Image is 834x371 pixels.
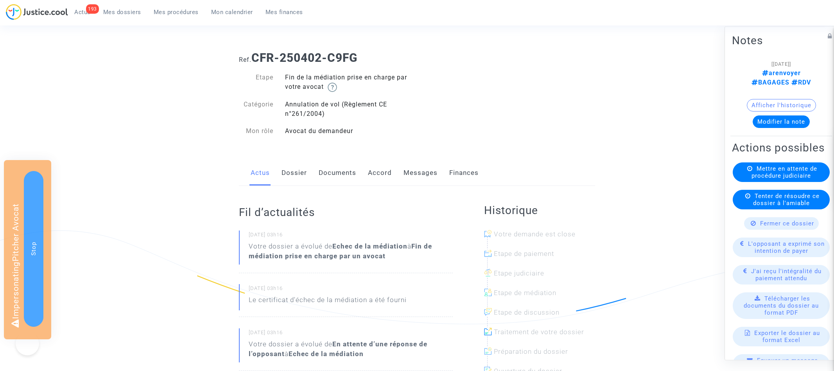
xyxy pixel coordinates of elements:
span: Exporter le dossier au format Excel [754,330,820,344]
a: Actus [251,160,270,186]
button: Modifier la note [753,115,810,128]
span: RDV [789,79,811,86]
span: Fermer ce dossier [760,220,814,227]
h2: Notes [732,34,830,47]
b: CFR-250402-C9FG [251,51,357,65]
a: 193Actus [68,6,97,18]
span: Mes finances [265,9,303,16]
a: Mes finances [259,6,309,18]
a: Mon calendrier [205,6,259,18]
div: 193 [86,4,99,14]
b: Echec de la médiation [289,350,364,358]
span: Stop [30,242,37,256]
small: [DATE] 03h16 [249,329,453,339]
h2: Actions possibles [732,141,830,155]
span: Votre demande est close [494,230,576,238]
span: Ref. [239,56,251,63]
span: Mettre en attente de procédure judiciaire [751,165,817,179]
div: Votre dossier a évolué de à [249,241,453,261]
b: Fin de médiation prise en charge par un avocat [249,242,432,260]
p: Le certificat d'échec de la médiation a été fourni [249,295,407,309]
div: Fin de la médiation prise en charge par votre avocat [279,73,417,92]
small: [DATE] 03h16 [249,231,453,241]
b: En attente d’une réponse de l’opposant [249,340,427,358]
b: Echec de la médiation [332,242,407,250]
button: Afficher l'historique [747,99,816,112]
span: Tenter de résoudre ce dossier à l'amiable [753,193,820,207]
span: BAGAGES [751,79,789,86]
span: Mes procédures [154,9,199,16]
div: Impersonating [4,160,51,339]
span: J'ai reçu l'intégralité du paiement attendu [751,268,821,282]
div: Votre dossier a évolué de à [249,339,453,359]
a: Accord [368,160,392,186]
a: Messages [404,160,438,186]
div: Annulation de vol (Règlement CE n°261/2004) [279,100,417,119]
span: [[DATE]] [771,61,791,67]
div: Catégorie [233,100,279,119]
div: Avocat du demandeur [279,126,417,136]
img: jc-logo.svg [6,4,68,20]
img: help.svg [328,83,337,92]
a: Mes dossiers [97,6,147,18]
div: Etape [233,73,279,92]
button: Stop [24,171,43,327]
span: Mon calendrier [211,9,253,16]
h2: Historique [484,204,595,217]
a: Mes procédures [147,6,205,18]
span: Télécharger les documents du dossier au format PDF [744,295,819,316]
span: arenvoyer [762,69,801,77]
span: Actus [74,9,91,16]
span: L'opposant a exprimé son intention de payer [748,240,825,254]
small: [DATE] 03h16 [249,285,453,295]
a: Documents [319,160,356,186]
div: Mon rôle [233,126,279,136]
span: Mes dossiers [103,9,141,16]
h2: Fil d’actualités [239,205,453,219]
iframe: Help Scout Beacon - Open [16,332,39,355]
a: Dossier [282,160,307,186]
a: Finances [449,160,479,186]
span: Envoyer un message dans ce dossier [757,357,818,371]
